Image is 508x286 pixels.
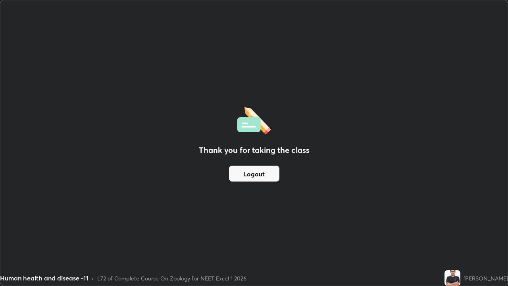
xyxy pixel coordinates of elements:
[97,274,246,282] div: L72 of Complete Course On Zoology for NEET Excel 1 2026
[229,166,279,182] button: Logout
[91,274,94,282] div: •
[464,274,508,282] div: [PERSON_NAME]
[237,104,271,135] img: offlineFeedback.1438e8b3.svg
[444,270,460,286] img: 2fec1a48125546c298987ccd91524ada.jpg
[199,144,310,156] h2: Thank you for taking the class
